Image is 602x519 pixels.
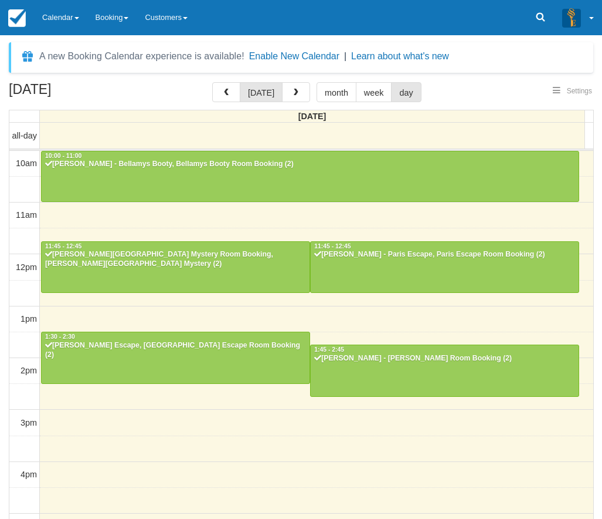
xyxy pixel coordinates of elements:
[314,354,576,363] div: [PERSON_NAME] - [PERSON_NAME] Room Booking (2)
[45,153,81,159] span: 10:00 - 11:00
[546,83,599,100] button: Settings
[21,314,37,323] span: 1pm
[314,250,576,259] div: [PERSON_NAME] - Paris Escape, Paris Escape Room Booking (2)
[310,241,579,293] a: 11:45 - 12:45[PERSON_NAME] - Paris Escape, Paris Escape Room Booking (2)
[16,159,37,168] span: 10am
[562,8,581,27] img: A3
[317,82,356,102] button: month
[21,470,37,479] span: 4pm
[16,210,37,220] span: 11am
[9,82,157,104] h2: [DATE]
[16,262,37,272] span: 12pm
[314,346,344,353] span: 1:45 - 2:45
[310,345,579,396] a: 1:45 - 2:45[PERSON_NAME] - [PERSON_NAME] Room Booking (2)
[391,82,421,102] button: day
[45,341,307,360] div: [PERSON_NAME] Escape, [GEOGRAPHIC_DATA] Escape Room Booking (2)
[41,332,310,383] a: 1:30 - 2:30[PERSON_NAME] Escape, [GEOGRAPHIC_DATA] Escape Room Booking (2)
[45,160,576,169] div: [PERSON_NAME] - Bellamys Booty, Bellamys Booty Room Booking (2)
[567,87,592,95] span: Settings
[21,366,37,375] span: 2pm
[240,82,283,102] button: [DATE]
[8,9,26,27] img: checkfront-main-nav-mini-logo.png
[351,51,449,61] a: Learn about what's new
[39,49,244,63] div: A new Booking Calendar experience is available!
[45,243,81,250] span: 11:45 - 12:45
[41,151,579,203] a: 10:00 - 11:00[PERSON_NAME] - Bellamys Booty, Bellamys Booty Room Booking (2)
[41,241,310,293] a: 11:45 - 12:45[PERSON_NAME][GEOGRAPHIC_DATA] Mystery Room Booking, [PERSON_NAME][GEOGRAPHIC_DATA] ...
[314,243,351,250] span: 11:45 - 12:45
[21,418,37,427] span: 3pm
[249,50,339,62] button: Enable New Calendar
[356,82,392,102] button: week
[12,131,37,140] span: all-day
[45,250,307,269] div: [PERSON_NAME][GEOGRAPHIC_DATA] Mystery Room Booking, [PERSON_NAME][GEOGRAPHIC_DATA] Mystery (2)
[344,51,346,61] span: |
[45,333,75,340] span: 1:30 - 2:30
[298,112,326,121] span: [DATE]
